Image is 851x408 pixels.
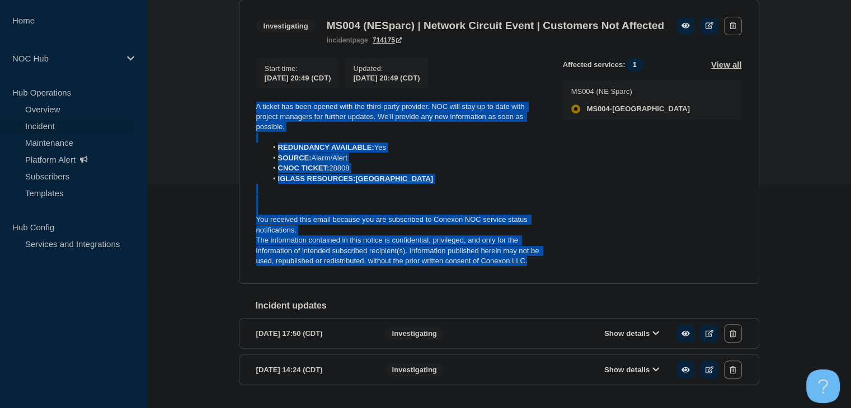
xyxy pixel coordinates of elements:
[806,369,840,403] iframe: Help Scout Beacon - Open
[278,143,374,151] strong: REDUNDANCY AVAILABLE:
[601,329,662,338] button: Show details
[267,163,545,173] li: 28808
[571,105,580,113] div: affected
[278,164,330,172] strong: CNOC TICKET:
[267,153,545,163] li: Alarm/Alert
[327,36,352,44] span: incident
[353,73,420,82] div: [DATE] 20:49 (CDT)
[373,36,402,44] a: 714175
[256,215,545,235] p: You received this email because you are subscribed to Conexon NOC service status notifications.
[256,102,545,132] p: A ticket has been opened with the third-party provider. NOC will stay up to date with project man...
[327,20,664,32] h3: MS004 (NESparc) | Network Circuit Event | Customers Not Affected
[571,87,690,96] p: MS004 (NE Sparc)
[385,327,444,340] span: Investigating
[256,20,316,32] span: Investigating
[265,64,331,73] p: Start time :
[353,64,420,73] p: Updated :
[327,36,368,44] p: page
[256,301,759,311] h2: Incident updates
[278,174,434,183] strong: iGLASS RESOURCES:
[601,365,662,374] button: Show details
[711,58,742,71] button: View all
[385,363,444,376] span: Investigating
[256,235,545,266] p: The information contained in this notice is confidential, privileged, and only for the informatio...
[587,105,690,113] span: MS004-[GEOGRAPHIC_DATA]
[256,360,368,379] div: [DATE] 14:24 (CDT)
[267,143,545,153] li: Yes
[355,174,433,183] a: [GEOGRAPHIC_DATA]
[12,54,120,63] p: NOC Hub
[256,324,368,343] div: [DATE] 17:50 (CDT)
[626,58,644,71] span: 1
[278,154,312,162] strong: SOURCE:
[265,74,331,82] span: [DATE] 20:49 (CDT)
[563,58,650,71] span: Affected services:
